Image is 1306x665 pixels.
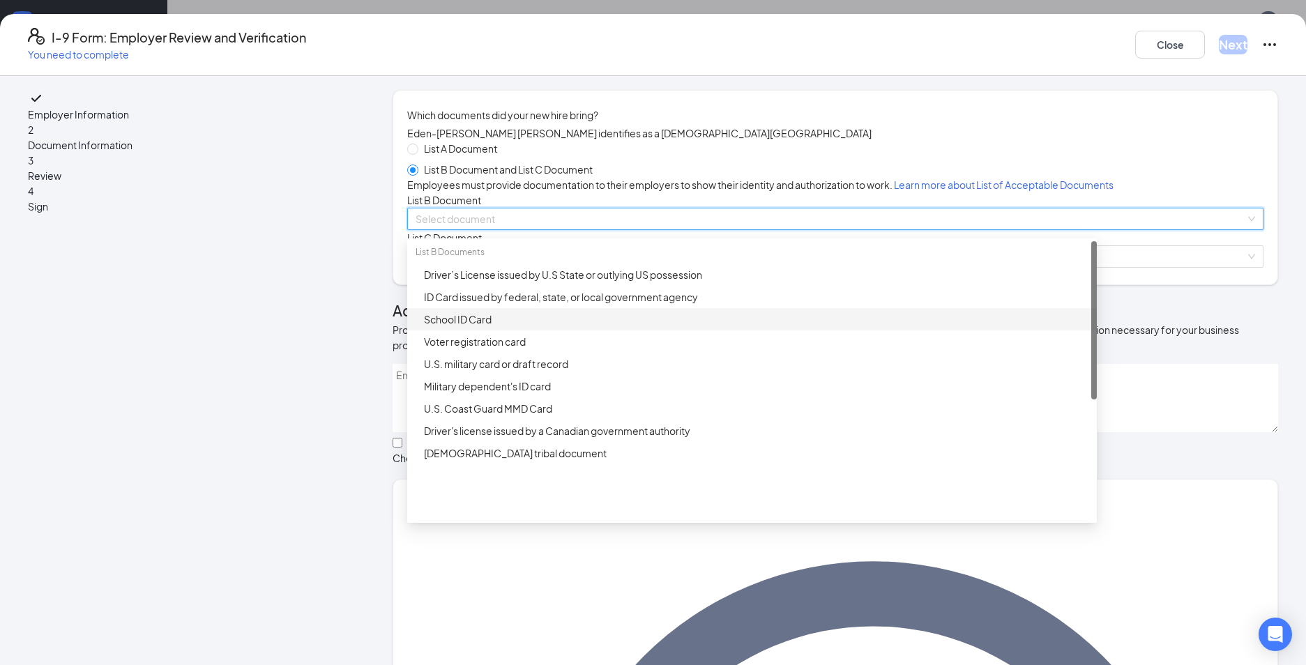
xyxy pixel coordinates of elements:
span: List B Documents [416,247,485,257]
span: Provide all notes relating employment authorization stamps or receipts, extensions, additional do... [393,323,1239,351]
span: List B Document and List C Document [418,162,598,177]
button: Next [1219,35,1247,54]
span: 2 [28,123,33,136]
div: U.S. Coast Guard MMD Card [424,401,1088,416]
a: Learn more about List of Acceptable Documents [894,178,1114,191]
span: Sign [28,199,340,214]
span: Eden-[PERSON_NAME] [PERSON_NAME] identifies as a [DEMOGRAPHIC_DATA][GEOGRAPHIC_DATA] [407,127,872,139]
span: 3 [28,154,33,167]
p: You need to complete [28,47,306,61]
span: List C Document [407,231,482,244]
div: [DEMOGRAPHIC_DATA] tribal document [424,445,1088,461]
span: List B Document [407,194,481,206]
div: Check here if you used an alternative procedure authorized by DHS to examine documents. [393,451,1278,465]
div: Driver's license issued by a Canadian government authority [424,423,1088,438]
svg: Ellipses [1261,36,1278,53]
span: Review [28,168,340,183]
div: Open Intercom Messenger [1259,618,1292,651]
span: 4 [28,185,33,197]
span: List A Document [418,141,503,156]
svg: FormI9EVerifyIcon [28,28,45,45]
span: Which documents did your new hire bring? [407,107,1263,123]
span: Employer Information [28,107,340,122]
div: Driver’s License issued by U.S State or outlying US possession [424,267,1088,282]
svg: Checkmark [28,90,45,107]
span: Additional information [393,301,547,320]
div: ID Card issued by federal, state, or local government agency [424,289,1088,305]
input: Check here if you used an alternative procedure authorized by DHS to examine documents. Learn more [393,438,402,448]
h4: I-9 Form: Employer Review and Verification [52,28,306,47]
button: Close [1135,31,1205,59]
div: Voter registration card [424,334,1088,349]
span: Employees must provide documentation to their employers to show their identity and authorization ... [407,178,1114,191]
div: School ID Card [424,312,1088,327]
div: Military dependent's ID card [424,379,1088,394]
span: Document Information [28,137,340,153]
div: U.S. military card or draft record [424,356,1088,372]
